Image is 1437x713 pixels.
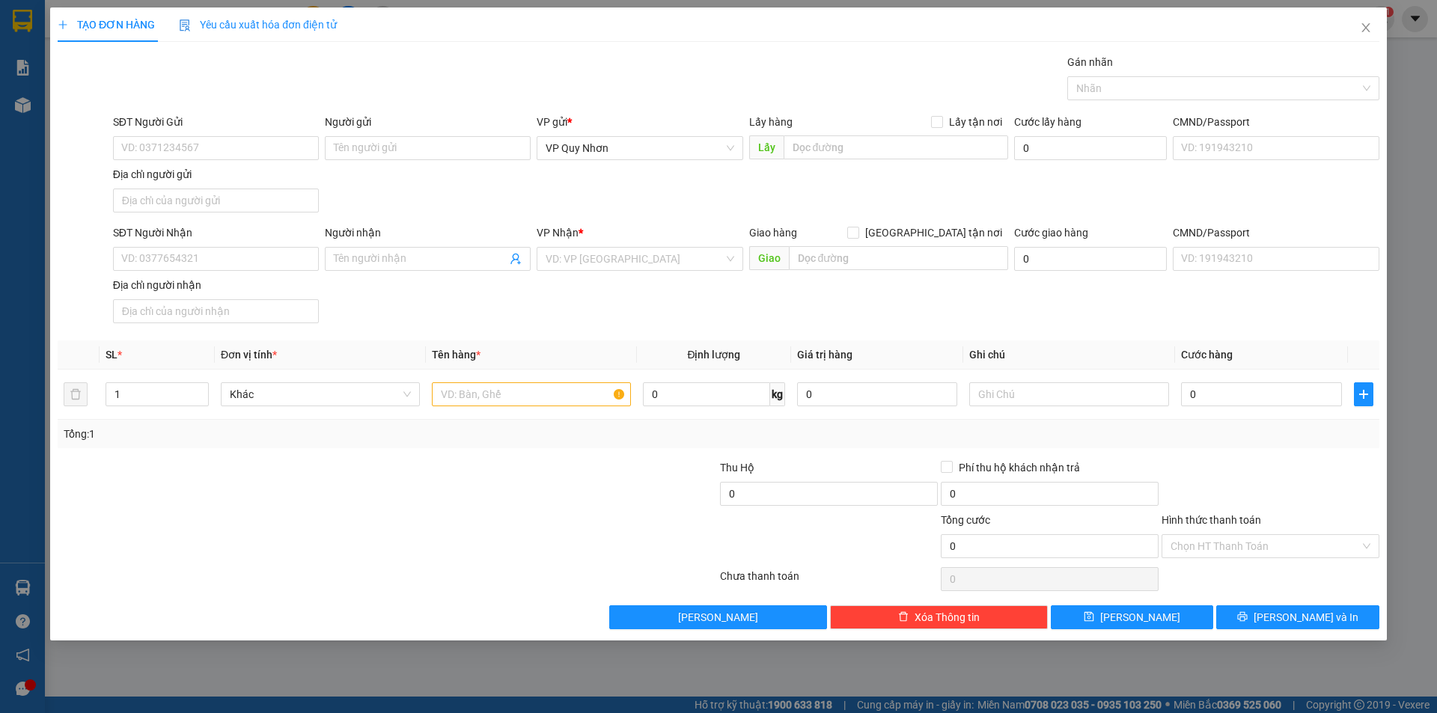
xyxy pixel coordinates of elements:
[79,98,186,119] span: VP Quy Nhơn
[55,49,128,64] strong: 0931 600 979
[831,605,1049,629] button: deleteXóa Thông tin
[1014,116,1081,128] label: Cước lấy hàng
[1162,514,1261,526] label: Hình thức thanh toán
[1360,22,1372,34] span: close
[718,568,939,594] div: Chưa thanh toán
[1084,611,1095,623] span: save
[749,116,793,128] span: Lấy hàng
[113,224,319,241] div: SĐT Người Nhận
[10,66,83,80] strong: 0901 936 968
[64,382,88,406] button: delete
[113,277,319,293] div: Địa chỉ người nhận
[10,98,75,119] span: VP GỬI:
[610,605,828,629] button: [PERSON_NAME]
[749,246,789,270] span: Giao
[58,19,68,30] span: plus
[859,224,1008,241] span: [GEOGRAPHIC_DATA] tận nơi
[61,14,207,35] span: ĐỨC ĐẠT GIA LAI
[1237,611,1248,623] span: printer
[1217,605,1379,629] button: printer[PERSON_NAME] và In
[221,349,277,361] span: Đơn vị tính
[970,382,1169,406] input: Ghi Chú
[679,609,759,625] span: [PERSON_NAME]
[749,227,797,239] span: Giao hàng
[179,19,337,31] span: Yêu cầu xuất hóa đơn điện tử
[789,246,1008,270] input: Dọc đường
[770,382,785,406] span: kg
[179,19,191,31] img: icon
[135,73,209,87] strong: 0901 933 179
[953,459,1086,476] span: Phí thu hộ khách nhận trả
[941,514,990,526] span: Tổng cước
[964,340,1175,370] th: Ghi chú
[797,382,958,406] input: 0
[432,349,480,361] span: Tên hàng
[1014,247,1167,271] input: Cước giao hàng
[1354,382,1373,406] button: plus
[1067,56,1113,68] label: Gán nhãn
[1173,224,1379,241] div: CMND/Passport
[537,227,579,239] span: VP Nhận
[1051,605,1213,629] button: save[PERSON_NAME]
[898,611,909,623] span: delete
[915,609,980,625] span: Xóa Thông tin
[1014,227,1088,239] label: Cước giao hàng
[1345,7,1387,49] button: Close
[1254,609,1358,625] span: [PERSON_NAME] và In
[113,189,319,212] input: Địa chỉ của người gửi
[432,382,631,406] input: VD: Bàn, Ghế
[1181,349,1233,361] span: Cước hàng
[749,135,784,159] span: Lấy
[64,426,555,442] div: Tổng: 1
[1101,609,1181,625] span: [PERSON_NAME]
[688,349,741,361] span: Định lượng
[943,114,1008,130] span: Lấy tận nơi
[1355,388,1373,400] span: plus
[1014,136,1167,160] input: Cước lấy hàng
[1173,114,1379,130] div: CMND/Passport
[325,224,531,241] div: Người nhận
[58,19,155,31] span: TẠO ĐƠN HÀNG
[325,114,531,130] div: Người gửi
[784,135,1008,159] input: Dọc đường
[546,137,734,159] span: VP Quy Nhơn
[113,299,319,323] input: Địa chỉ của người nhận
[537,114,743,130] div: VP gửi
[720,462,754,474] span: Thu Hộ
[135,42,256,70] strong: 0901 900 568
[113,166,319,183] div: Địa chỉ người gửi
[106,349,118,361] span: SL
[135,42,229,56] strong: [PERSON_NAME]:
[797,349,852,361] span: Giá trị hàng
[510,253,522,265] span: user-add
[10,49,55,64] strong: Sài Gòn:
[230,383,411,406] span: Khác
[113,114,319,130] div: SĐT Người Gửi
